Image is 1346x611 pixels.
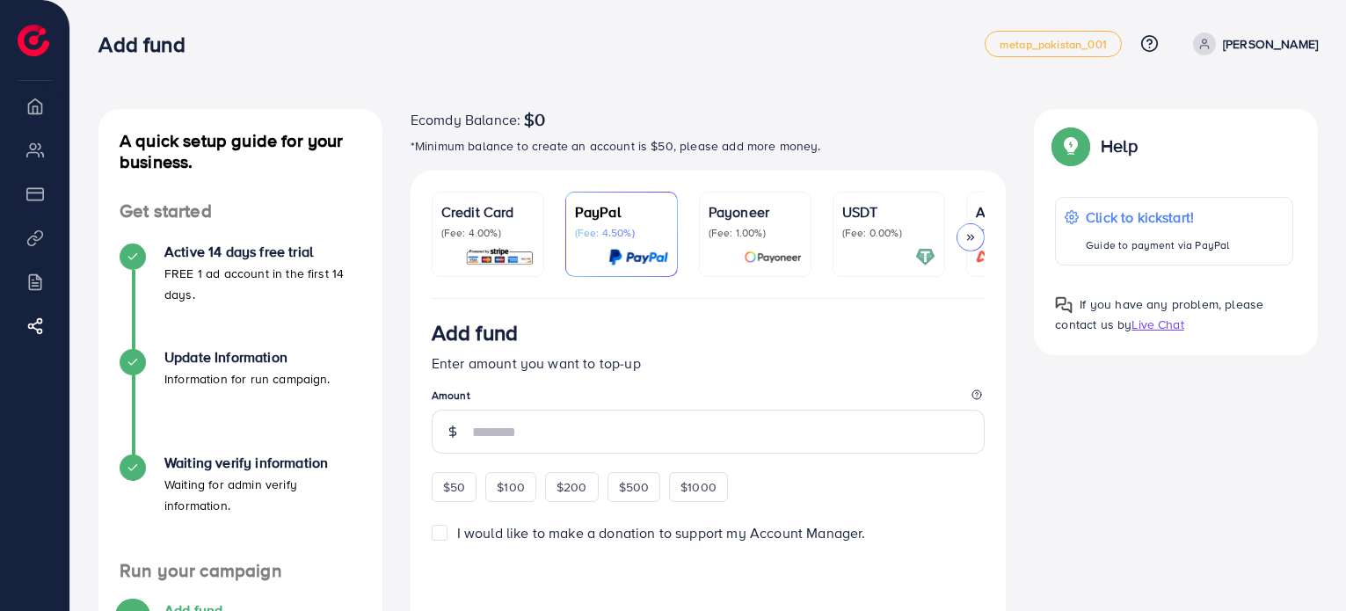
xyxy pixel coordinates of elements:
p: Information for run campaign. [164,368,331,389]
a: [PERSON_NAME] [1186,33,1318,55]
span: I would like to make a donation to support my Account Manager. [457,523,866,542]
img: logo [18,25,49,56]
span: $200 [557,478,587,496]
span: If you have any problem, please contact us by [1055,295,1263,333]
h3: Add fund [98,32,199,57]
p: (Fee: 0.00%) [842,226,935,240]
h4: Run your campaign [98,560,382,582]
h4: Active 14 days free trial [164,244,361,260]
p: Enter amount you want to top-up [432,353,986,374]
p: Airwallex [976,201,1069,222]
p: FREE 1 ad account in the first 14 days. [164,263,361,305]
img: card [744,247,802,267]
p: PayPal [575,201,668,222]
img: card [465,247,535,267]
span: Live Chat [1131,316,1183,333]
img: Popup guide [1055,130,1087,162]
li: Update Information [98,349,382,455]
p: (Fee: 4.00%) [441,226,535,240]
img: card [915,247,935,267]
img: Popup guide [1055,296,1073,314]
p: USDT [842,201,935,222]
p: (Fee: 4.50%) [575,226,668,240]
h3: Add fund [432,320,518,346]
span: $50 [443,478,465,496]
p: [PERSON_NAME] [1223,33,1318,55]
p: Help [1101,135,1138,156]
img: card [971,247,1069,267]
li: Active 14 days free trial [98,244,382,349]
span: $500 [619,478,650,496]
a: metap_pakistan_001 [985,31,1122,57]
img: card [608,247,668,267]
h4: A quick setup guide for your business. [98,130,382,172]
span: Ecomdy Balance: [411,109,520,130]
span: $100 [497,478,525,496]
legend: Amount [432,388,986,410]
li: Waiting verify information [98,455,382,560]
h4: Waiting verify information [164,455,361,471]
span: $0 [524,109,545,130]
p: Credit Card [441,201,535,222]
p: *Minimum balance to create an account is $50, please add more money. [411,135,1007,156]
h4: Get started [98,200,382,222]
h4: Update Information [164,349,331,366]
p: Click to kickstart! [1086,207,1229,228]
span: $1000 [680,478,717,496]
p: (Fee: 1.00%) [709,226,802,240]
p: Waiting for admin verify information. [164,474,361,516]
p: Guide to payment via PayPal [1086,235,1229,256]
span: metap_pakistan_001 [1000,39,1107,50]
p: Payoneer [709,201,802,222]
